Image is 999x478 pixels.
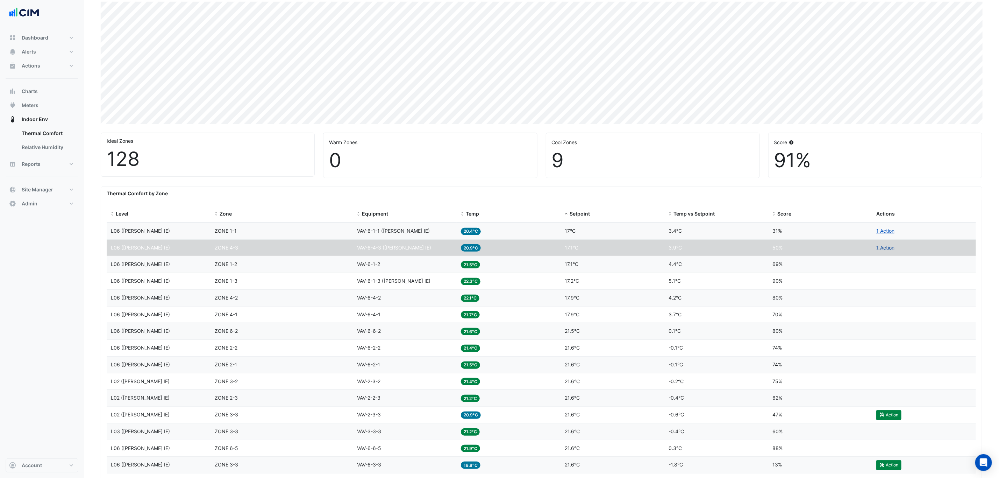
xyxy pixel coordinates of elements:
[461,378,480,385] span: 21.4°C
[669,245,682,251] span: 3.9°C
[215,311,237,317] span: ZONE 4-1
[876,460,901,470] button: Action
[876,410,901,420] button: Action
[772,311,782,317] span: 70%
[9,62,16,69] app-icon: Actions
[669,412,684,417] span: -0.6°C
[772,462,782,468] span: 13%
[461,428,480,436] span: 21.2°C
[669,395,684,401] span: -0.4°C
[111,361,170,367] span: L06 (NABERS IE)
[111,311,170,317] span: L06 (NABERS IE)
[6,98,78,112] button: Meters
[215,412,238,417] span: ZONE 3-3
[22,462,42,469] span: Account
[22,34,48,41] span: Dashboard
[9,88,16,95] app-icon: Charts
[107,190,168,196] b: Thermal Comfort by Zone
[669,311,682,317] span: 3.7°C
[669,445,682,451] span: 0.3°C
[565,361,580,367] span: 21.6°C
[111,295,170,301] span: L06 (NABERS IE)
[357,245,431,251] span: VAV-6-4-3 (NABERS IE)
[461,462,480,469] span: 19.8°C
[772,361,782,367] span: 74%
[565,395,580,401] span: 21.6°C
[8,6,40,20] img: Company Logo
[565,412,580,417] span: 21.6°C
[215,261,237,267] span: ZONE 1-2
[565,278,579,284] span: 17.2°C
[16,140,78,154] a: Relative Humidity
[215,228,237,234] span: ZONE 1-1
[772,328,783,334] span: 80%
[565,345,580,351] span: 21.6°C
[772,278,783,284] span: 90%
[111,395,170,401] span: L02 (NABERS IE)
[466,211,479,217] span: Temp
[111,445,170,451] span: L06 (NABERS IE)
[565,428,580,434] span: 21.6°C
[772,261,783,267] span: 69%
[570,211,590,217] span: Setpoint
[111,428,170,434] span: L03 (NABERS IE)
[357,328,381,334] span: VAV-6-6-2
[357,295,381,301] span: VAV-6-4-2
[22,88,38,95] span: Charts
[357,261,380,267] span: VAV-6-1-2
[357,412,381,417] span: VAV-2-3-3
[357,445,381,451] span: VAV-6-6-5
[461,261,480,268] span: 21.5°C
[876,228,894,234] a: 1 Action
[772,378,782,384] span: 75%
[565,328,580,334] span: 21.5°C
[16,126,78,140] a: Thermal Comfort
[461,295,479,302] span: 22.1°C
[975,454,992,471] div: Open Intercom Messenger
[552,149,754,172] div: 9
[9,200,16,207] app-icon: Admin
[215,278,237,284] span: ZONE 1-3
[6,126,78,157] div: Indoor Env
[669,378,684,384] span: -0.2°C
[772,412,782,417] span: 47%
[22,48,36,55] span: Alerts
[111,261,170,267] span: L06 (NABERS IE)
[357,345,380,351] span: VAV-6-2-2
[876,245,894,251] a: 1 Action
[357,278,430,284] span: VAV-6-1-3 (NABERS IE)
[357,228,430,234] span: VAV-6-1-1 (NABERS IE)
[6,59,78,73] button: Actions
[107,147,309,171] div: 128
[357,311,380,317] span: VAV-6-4-1
[215,445,238,451] span: ZONE 6-5
[22,102,38,109] span: Meters
[669,278,681,284] span: 5.1°C
[565,378,580,384] span: 21.6°C
[669,345,683,351] span: -0.1°C
[461,345,480,352] span: 21.4°C
[673,211,715,217] span: Temp vs Setpoint
[772,445,783,451] span: 88%
[111,245,170,251] span: L06 (NABERS IE)
[669,261,682,267] span: 4.4°C
[565,295,579,301] span: 17.9°C
[329,149,531,172] div: 0
[9,48,16,55] app-icon: Alerts
[9,161,16,168] app-icon: Reports
[461,228,481,235] span: 20.4°C
[669,228,682,234] span: 3.4°C
[362,211,388,217] span: Equipment
[461,361,480,369] span: 21.5°C
[111,328,170,334] span: L06 (NABERS IE)
[215,345,237,351] span: ZONE 2-2
[461,328,480,335] span: 21.6°C
[9,34,16,41] app-icon: Dashboard
[22,161,41,168] span: Reports
[6,45,78,59] button: Alerts
[6,458,78,472] button: Account
[669,328,681,334] span: 0.1°C
[357,395,380,401] span: VAV-2-2-3
[6,157,78,171] button: Reports
[215,428,238,434] span: ZONE 3-3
